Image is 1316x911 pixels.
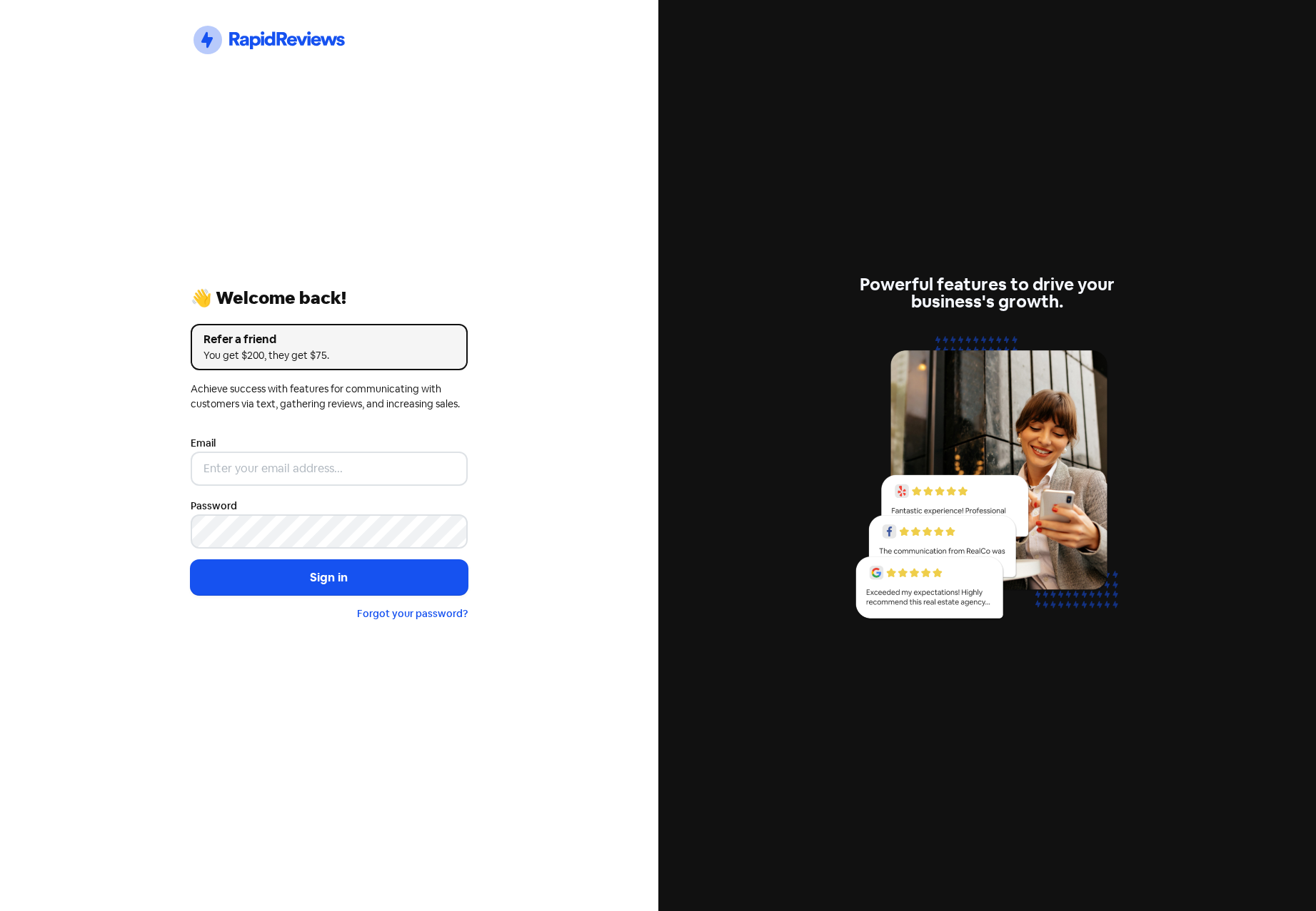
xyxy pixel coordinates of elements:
[357,607,468,620] a: Forgot your password?
[191,452,468,486] input: Enter your email address...
[191,560,468,596] button: Sign in
[848,276,1125,310] div: Powerful features to drive your business's growth.
[204,348,455,363] div: You get $200, they get $75.
[191,382,468,412] div: Achieve success with features for communicating with customers via text, gathering reviews, and i...
[191,436,216,451] label: Email
[848,327,1125,635] img: reviews
[191,499,237,514] label: Password
[204,331,455,348] div: Refer a friend
[191,290,468,307] div: 👋 Welcome back!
